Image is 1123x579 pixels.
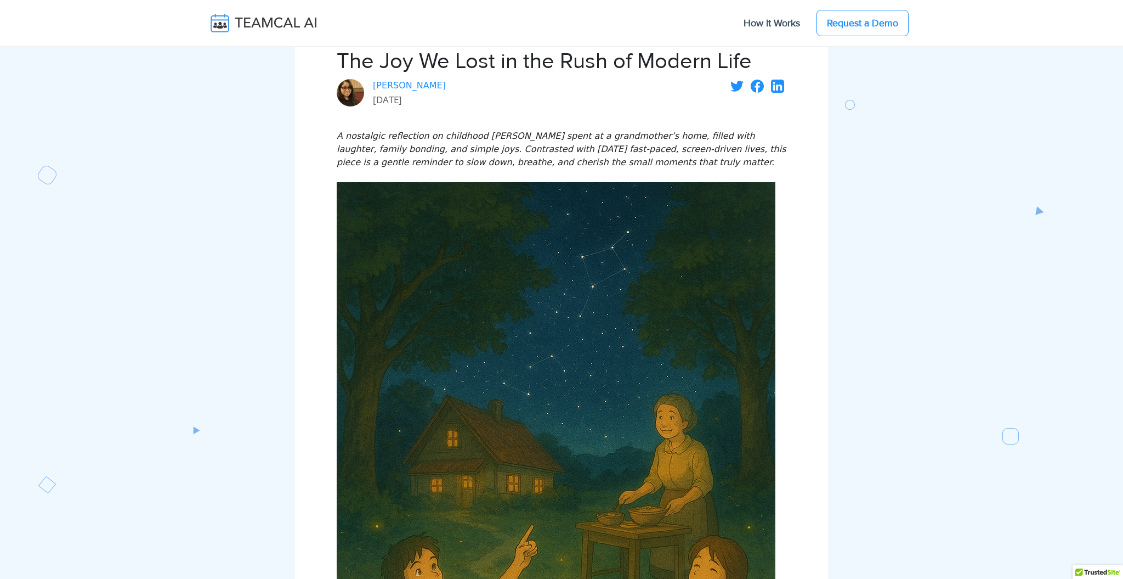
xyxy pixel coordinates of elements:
p: [DATE] [373,92,446,108]
a: [PERSON_NAME] [373,79,446,92]
em: A nostalgic reflection on childhood [PERSON_NAME] spent at a grandmother’s home, filled with laug... [337,131,786,167]
img: image of Vidya Pamidi [337,79,364,106]
a: Request a Demo [816,10,909,36]
a: How It Works [733,12,811,35]
h1: The Joy We Lost in the Rush of Modern Life [337,48,786,75]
